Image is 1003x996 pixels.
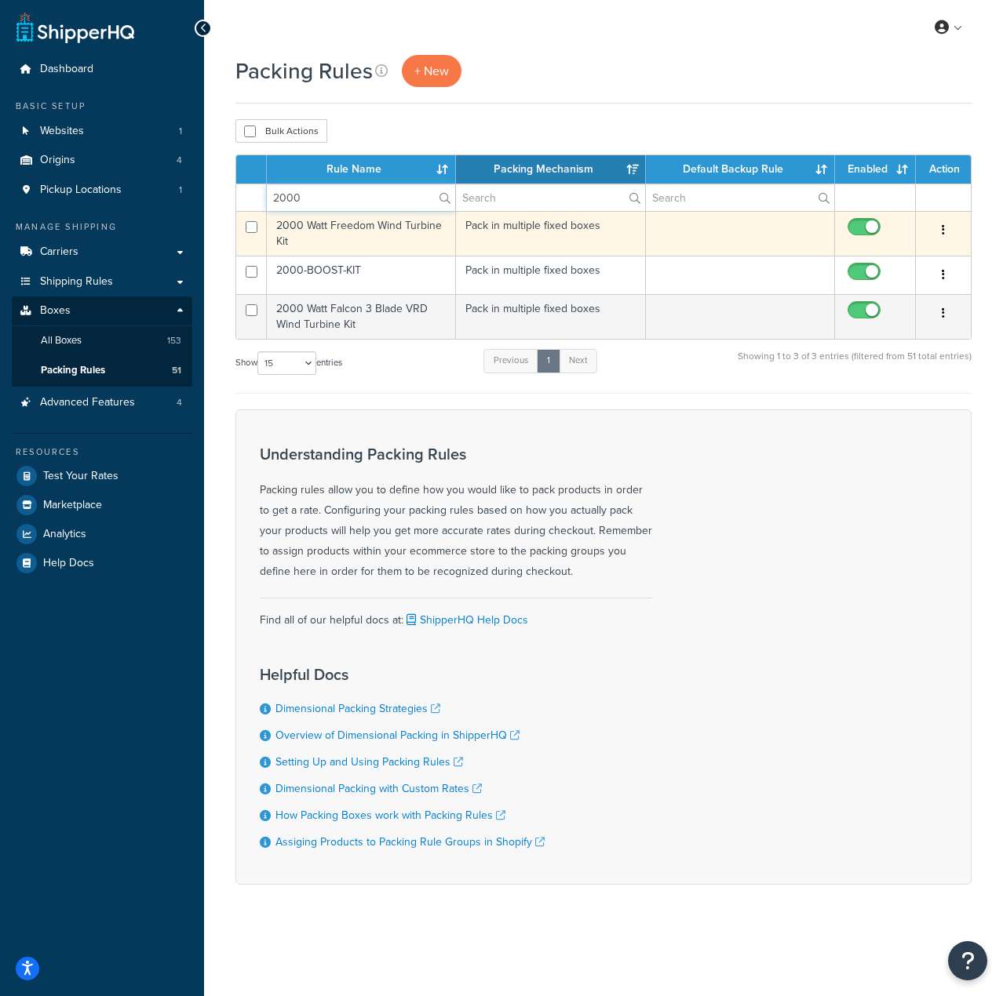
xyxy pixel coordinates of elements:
[275,807,505,823] a: How Packing Boxes work with Packing Rules
[646,155,835,184] th: Default Backup Rule: activate to sort column ascending
[12,146,192,175] li: Origins
[948,941,987,980] button: Open Resource Center
[40,63,93,76] span: Dashboard
[456,294,645,339] td: Pack in multiple fixed boxes
[12,55,192,84] a: Dashboard
[41,364,105,377] span: Packing Rules
[43,470,119,483] span: Test Your Rates
[235,351,342,375] label: Show entries
[12,117,192,146] a: Websites 1
[40,304,71,318] span: Boxes
[12,356,192,385] li: Packing Rules
[12,238,192,267] a: Carriers
[456,184,644,211] input: Search
[12,176,192,205] li: Pickup Locations
[12,296,192,325] a: Boxes
[267,294,456,339] td: 2000 Watt Falcon 3 Blade VRD Wind Turbine Kit
[40,154,75,167] span: Origins
[235,119,327,143] button: Bulk Actions
[12,445,192,459] div: Resources
[235,56,373,86] h1: Packing Rules
[483,349,538,373] a: Previous
[40,125,84,138] span: Websites
[267,184,455,211] input: Search
[275,834,545,850] a: Assiging Products to Packing Rule Groups in Shopify
[12,220,192,234] div: Manage Shipping
[41,334,82,347] span: All Boxes
[167,334,181,347] span: 153
[275,780,482,797] a: Dimensional Packing with Custom Rates
[12,296,192,386] li: Boxes
[916,155,971,184] th: Action
[12,549,192,577] a: Help Docs
[738,347,972,381] div: Showing 1 to 3 of 3 entries (filtered from 51 total entries)
[537,349,560,373] a: 1
[172,364,181,377] span: 51
[12,388,192,417] a: Advanced Features 4
[12,356,192,385] a: Packing Rules 51
[179,184,182,197] span: 1
[257,351,316,375] select: Showentries
[275,754,463,770] a: Setting Up and Using Packing Rules
[12,267,192,296] a: Shipping Rules
[12,462,192,490] a: Test Your Rates
[43,499,102,512] span: Marketplace
[12,146,192,175] a: Origins 4
[402,55,461,87] a: + New
[12,388,192,417] li: Advanced Features
[456,256,645,294] td: Pack in multiple fixed boxes
[456,155,645,184] th: Packing Mechanism: activate to sort column ascending
[12,117,192,146] li: Websites
[275,700,440,717] a: Dimensional Packing Strategies
[40,396,135,409] span: Advanced Features
[12,491,192,519] a: Marketplace
[275,727,520,743] a: Overview of Dimensional Packing in ShipperHQ
[260,445,652,582] div: Packing rules allow you to define how you would like to pack products in order to get a rate. Con...
[16,12,134,43] a: ShipperHQ Home
[12,176,192,205] a: Pickup Locations 1
[456,211,645,256] td: Pack in multiple fixed boxes
[177,154,182,167] span: 4
[12,326,192,355] a: All Boxes 153
[40,245,78,259] span: Carriers
[43,557,94,570] span: Help Docs
[267,155,456,184] th: Rule Name: activate to sort column ascending
[646,184,834,211] input: Search
[260,445,652,463] h3: Understanding Packing Rules
[403,612,528,628] a: ShipperHQ Help Docs
[40,275,113,289] span: Shipping Rules
[12,100,192,113] div: Basic Setup
[559,349,597,373] a: Next
[179,125,182,138] span: 1
[177,396,182,409] span: 4
[40,184,122,197] span: Pickup Locations
[267,211,456,256] td: 2000 Watt Freedom Wind Turbine Kit
[260,598,652,631] div: Find all of our helpful docs at:
[12,520,192,548] a: Analytics
[43,528,86,541] span: Analytics
[12,326,192,355] li: All Boxes
[414,62,449,80] span: + New
[835,155,916,184] th: Enabled: activate to sort column ascending
[267,256,456,294] td: 2000-BOOST-KIT
[260,666,545,683] h3: Helpful Docs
